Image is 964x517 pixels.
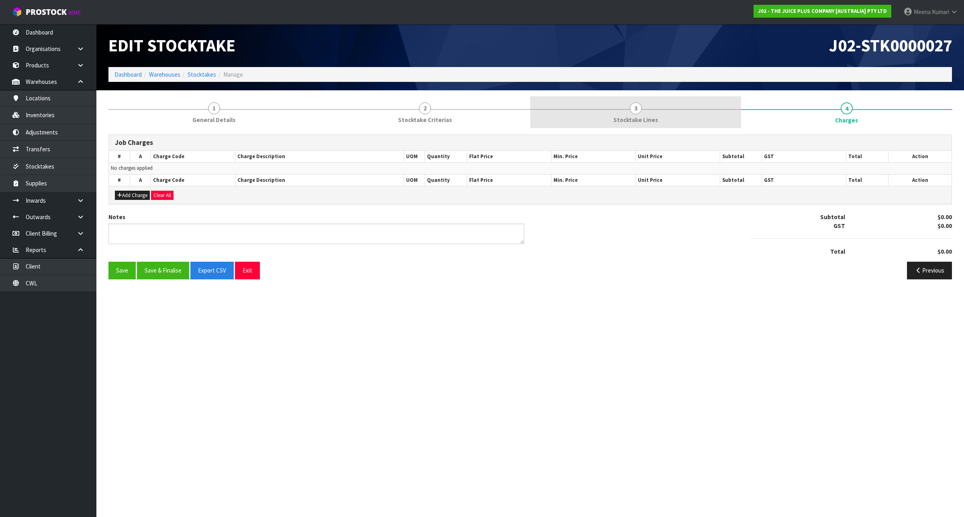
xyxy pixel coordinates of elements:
[188,71,216,78] a: Stocktakes
[137,262,189,279] button: Save & Finalise
[190,262,234,279] button: Export CSV
[108,213,125,221] label: Notes
[467,174,551,186] th: Flat Price
[937,248,952,255] strong: $0.00
[109,174,130,186] th: #
[846,151,888,163] th: Total
[635,151,720,163] th: Unit Price
[829,35,952,56] span: J02-STK0000027
[551,151,635,163] th: Min. Price
[762,151,846,163] th: GST
[820,213,845,221] strong: Subtotal
[26,7,67,17] span: ProStock
[720,151,762,163] th: Subtotal
[888,174,952,186] th: Action
[115,139,946,147] h3: Job Charges
[114,71,142,78] a: Dashboard
[613,116,658,124] span: Stocktake Lines
[758,8,887,14] strong: J02 - THE JUICE PLUS COMPANY [AUSTRALIA] PTY LTD
[108,262,136,279] button: Save
[937,213,952,221] strong: $0.00
[68,9,81,16] small: WMS
[932,8,949,16] span: Kumari
[192,116,235,124] span: General Details
[467,151,551,163] th: Flat Price
[937,222,952,230] strong: $0.00
[115,191,150,200] button: Add Charge
[551,174,635,186] th: Min. Price
[151,191,174,200] button: Clear All
[223,71,243,78] span: Manage
[404,151,425,163] th: UOM
[108,128,952,285] span: Charges
[108,35,235,56] span: Edit Stocktake
[835,116,858,124] span: Charges
[419,102,431,114] span: 2
[235,151,404,163] th: Charge Description
[720,174,762,186] th: Subtotal
[833,222,845,230] strong: GST
[109,163,952,174] td: No charges applied
[235,174,404,186] th: Charge Description
[425,151,467,163] th: Quantity
[846,174,888,186] th: Total
[914,8,931,16] span: Meena
[754,5,891,18] a: J02 - THE JUICE PLUS COMPANY [AUSTRALIA] PTY LTD
[12,7,22,17] img: cube-alt.png
[151,174,235,186] th: Charge Code
[130,174,151,186] th: A
[762,174,846,186] th: GST
[635,174,720,186] th: Unit Price
[151,151,235,163] th: Charge Code
[149,71,180,78] a: Warehouses
[841,102,853,114] span: 4
[130,151,151,163] th: A
[404,174,425,186] th: UOM
[235,262,260,279] button: Exit
[425,174,467,186] th: Quantity
[830,248,845,255] strong: Total
[398,116,452,124] span: Stocktake Criterias
[109,151,130,163] th: #
[888,151,952,163] th: Action
[907,262,952,279] button: Previous
[630,102,642,114] span: 3
[208,102,220,114] span: 1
